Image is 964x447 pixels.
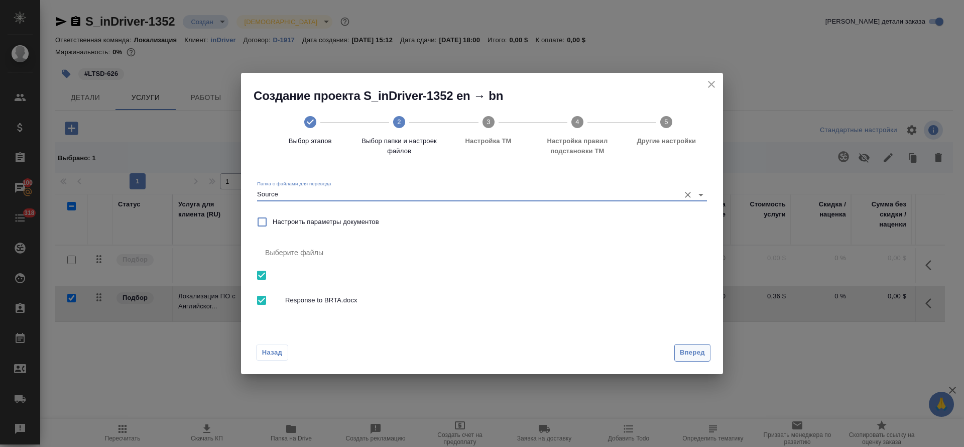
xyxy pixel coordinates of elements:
text: 4 [575,118,579,126]
button: close [704,77,719,92]
span: Response to BRTA.docx [285,295,699,305]
span: Настройка правил подстановки TM [537,136,618,156]
text: 5 [665,118,668,126]
span: Настройка ТМ [448,136,529,146]
text: 3 [487,118,490,126]
span: Выбрать все вложенные папки [251,290,272,311]
span: Выбор папки и настроек файлов [358,136,439,156]
button: Вперед [674,344,710,362]
span: Другие настройки [626,136,707,146]
button: Очистить [681,188,695,202]
label: Папка с файлами для перевода [257,181,331,186]
span: Выбор этапов [270,136,350,146]
h2: Создание проекта S_inDriver-1352 en → bn [254,88,723,104]
text: 2 [397,118,401,126]
button: Open [694,188,708,202]
div: Выберите файлы [257,241,707,265]
button: Назад [256,345,288,361]
div: Response to BRTA.docx [257,286,707,315]
span: Назад [262,348,283,358]
span: Вперед [680,347,705,359]
span: Настроить параметры документов [273,217,379,227]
